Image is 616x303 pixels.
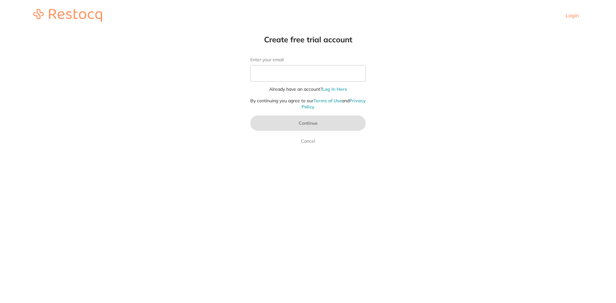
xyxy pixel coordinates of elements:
[237,35,379,44] h1: Create free trial account
[322,86,347,92] a: Log In Here
[33,9,102,22] img: restocq_logo.svg
[250,115,366,131] button: Continue
[250,86,366,93] p: Already have an account?
[313,98,342,104] a: Terms of Use
[250,98,366,110] p: By continuing you agree to our and
[300,137,316,145] a: Cancel
[566,12,579,19] a: Login
[250,57,366,63] label: Enter your email
[302,98,366,110] a: Privacy Policy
